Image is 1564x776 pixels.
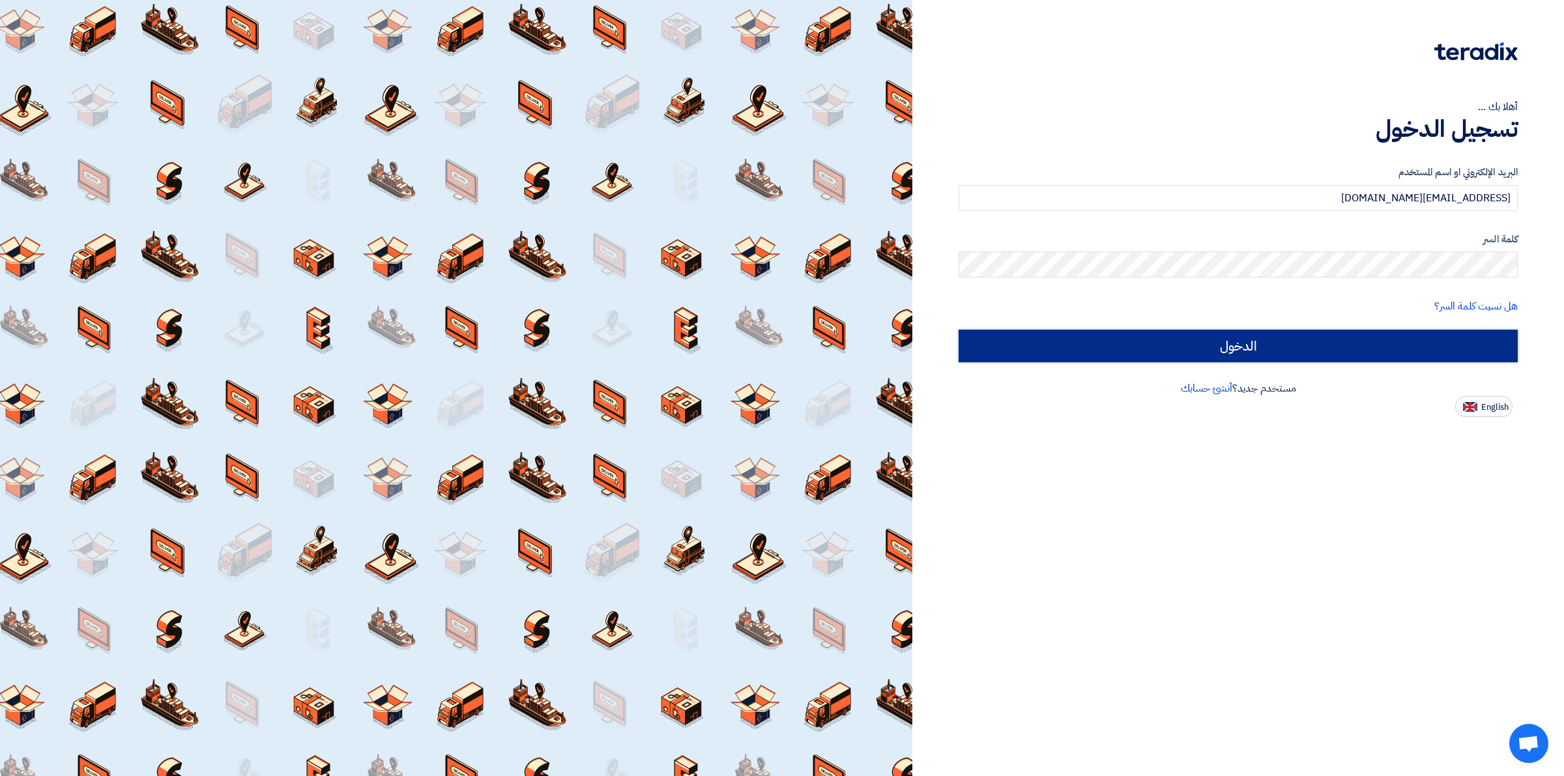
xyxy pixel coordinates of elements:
[1455,396,1513,417] button: English
[1463,402,1477,412] img: en-US.png
[1181,381,1232,396] a: أنشئ حسابك
[959,330,1518,362] input: الدخول
[959,115,1518,143] h1: تسجيل الدخول
[1481,403,1509,412] span: English
[959,232,1518,247] label: كلمة السر
[959,99,1518,115] div: أهلا بك ...
[959,381,1518,396] div: مستخدم جديد؟
[1434,42,1518,61] img: Teradix logo
[959,185,1518,211] input: أدخل بريد العمل الإلكتروني او اسم المستخدم الخاص بك ...
[1434,298,1518,314] a: هل نسيت كلمة السر؟
[1509,724,1548,763] a: Open chat
[959,165,1518,180] label: البريد الإلكتروني او اسم المستخدم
